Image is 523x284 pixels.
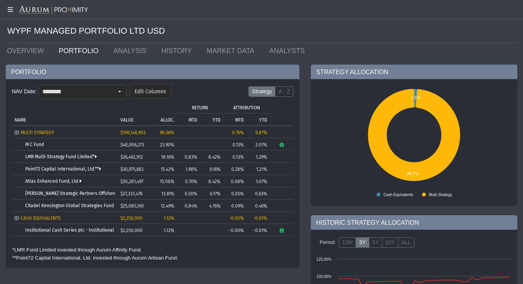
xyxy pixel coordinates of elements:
a: PORTFOLIO [53,43,108,58]
td: Column NAME [12,101,118,125]
td: 1.21% [247,163,270,175]
span: $2,250,000 [120,228,143,233]
p: RETURN [192,105,208,110]
span: $2,250,000 [120,216,143,221]
a: [PERSON_NAME] Strategic Partners Offshore Fund, Ltd. [25,191,141,196]
td: 8.42% [200,151,223,163]
span: 1.12% [164,216,174,221]
a: Point72 Capital International, Ltd.** [25,166,101,172]
td: 0.09% [223,200,247,212]
td: Column ALLOC. [149,101,177,125]
span: 15.08% [160,179,174,184]
td: 0.83% [177,151,200,163]
td: *LMR Fund Limited invested through Aurum Affinity Fund. [12,246,179,254]
span: 15.42% [161,167,174,172]
td: 1.29% [247,151,270,163]
span: 18.16% [161,154,174,160]
img: Aurum-Proximity%20white.svg [19,6,88,15]
text: Multi Strategy [429,193,452,197]
a: Citadel Kensington Global Strategies Fund Ltd. [25,203,125,208]
span: $48,006,273 [120,142,144,148]
label: Strategy [249,86,275,97]
div: Tree list with 9 rows and 10 columns. Press Ctrl + right arrow to expand the focused node and Ctr... [12,101,293,236]
div: STRATEGY ALLOCATION [311,65,517,79]
td: 0.05% [223,187,247,200]
a: OVERVIEW [1,43,53,58]
span: 13.61% [161,191,174,196]
td: 0.28% [223,163,247,175]
p: ALLOC. [161,117,174,123]
text: 98.7% [407,171,419,176]
span: 12.49% [161,203,174,209]
td: 0.63% [247,187,270,200]
a: M C Fund [25,142,44,147]
a: ANALYSIS [107,43,156,58]
td: -0.00% [223,224,247,236]
label: 10Y [382,237,398,248]
td: 0.13% [223,138,247,151]
div: -0.00% [226,216,244,221]
label: 5Y [369,237,382,248]
td: 0.08% [223,175,247,187]
td: 0.46% [247,200,270,212]
label: ALL [398,237,414,248]
div: Select [113,85,126,98]
td: Column [270,101,293,125]
label: 3Y [356,237,369,248]
td: 6.17% [200,187,223,200]
a: Institutional Cash Series plc - Institutional US Treasury Fund [25,227,153,233]
td: 4.76% [200,200,223,212]
span: $25,085,061 [120,203,144,209]
div: WYPF MANAGED PORTFOLIO LTD USD [7,19,517,43]
p: YTD [259,117,267,123]
div: -0.01% [249,216,267,221]
p: NAME [15,117,26,123]
text: Cash Equivalents [383,193,413,197]
td: 0.70% [177,175,200,187]
td: 0.84% [177,200,200,212]
span: $30,281,497 [120,179,143,184]
div: NAV Date: [12,85,39,98]
p: ATTRIBUTION [233,105,260,110]
a: LMR Multi-Strategy Fund Limited* [25,154,97,159]
text: 1.1% [411,95,420,100]
label: 12M [339,237,356,248]
span: $36,462,912 [120,154,143,160]
div: PORTFOLIO [6,65,299,79]
span: CASH EQUIVALENTS [21,216,61,221]
td: Column VALUE [118,101,149,125]
td: **Point72 Capital International, Ltd. invested through Aurum Artisan Fund. [12,254,179,262]
a: HISTORY [156,43,201,58]
span: 23.90% [160,142,174,148]
p: VALUE [120,117,133,123]
span: 1.12% [164,228,174,233]
td: Column YTD [247,113,270,125]
p: MTD [188,117,197,123]
td: Column MTD [223,113,247,125]
span: Edit Columns [135,88,166,95]
a: Atlas Enhanced Fund, Ltd. [25,179,81,184]
a: ANALYSTS [263,43,314,58]
td: 9.16% [200,163,223,175]
span: $198,148,903 [120,130,146,135]
div: 6.87% [249,130,267,135]
td: 2.07% [247,138,270,151]
div: Period: [317,236,339,249]
div: 0.76% [226,130,244,135]
span: $30,975,682 [120,167,144,172]
td: -0.01% [247,224,270,236]
a: MARKET DATA [201,43,263,58]
p: MTD [235,117,244,123]
td: 8.42% [200,175,223,187]
td: Column MTD [177,113,200,125]
text: 125.00% [317,257,332,261]
td: 1.07% [247,175,270,187]
td: 0.50% [177,187,200,200]
text: 100.00% [317,274,332,279]
span: 98.66% [160,130,174,135]
p: YTD [213,117,221,123]
dx-button: Edit Columns [130,84,171,99]
span: MULTI STRATEGY [21,130,54,135]
label: A - Z [275,86,293,97]
td: 1.98% [177,163,200,175]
